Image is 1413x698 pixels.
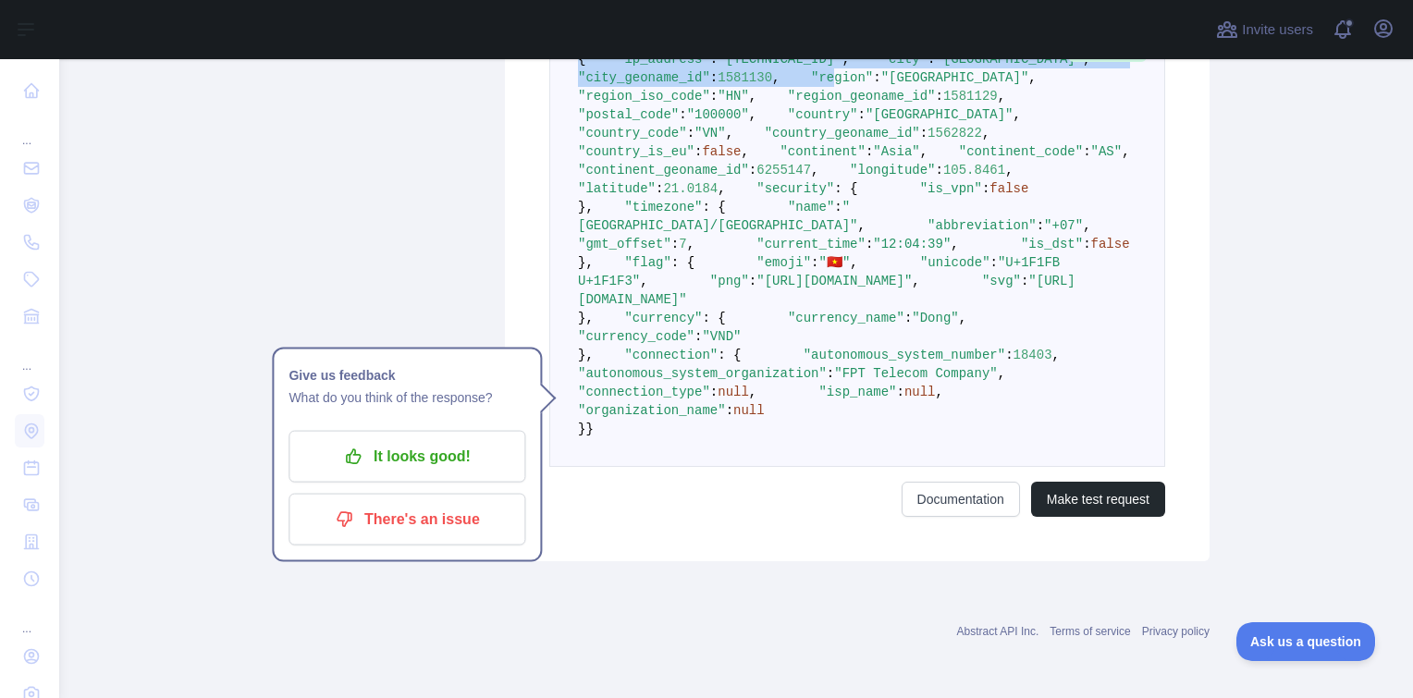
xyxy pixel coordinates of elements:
span: , [749,107,756,122]
span: : { [671,255,694,270]
span: "country" [788,107,858,122]
span: } [585,422,593,436]
span: "autonomous_system_number" [804,348,1005,362]
span: Invite users [1242,19,1313,41]
span: 7 [679,237,686,251]
span: "[GEOGRAPHIC_DATA]" [881,70,1029,85]
span: false [989,181,1028,196]
span: "current_time" [756,237,866,251]
span: "autonomous_system_organization" [578,366,827,381]
p: There's an issue [302,504,511,535]
button: There's an issue [289,494,525,545]
span: "region_iso_code" [578,89,710,104]
span: "FPT Telecom Company" [834,366,997,381]
span: "continent" [780,144,865,159]
button: Make test request [1031,482,1165,517]
span: 6255147 [756,163,811,178]
a: Documentation [902,482,1020,517]
span: , [998,89,1005,104]
span: "unicode" [920,255,990,270]
span: , [741,144,748,159]
span: "VND" [702,329,741,344]
span: "svg" [982,274,1021,288]
span: "country_is_eu" [578,144,694,159]
span: , [959,311,966,325]
span: , [640,274,647,288]
span: : [982,181,989,196]
span: : { [718,348,741,362]
span: : [710,89,718,104]
span: "AS" [1091,144,1123,159]
span: "gmt_offset" [578,237,671,251]
span: , [998,366,1005,381]
a: Privacy policy [1142,625,1210,638]
span: "currency_name" [788,311,904,325]
span: : [904,311,912,325]
span: 105.8461 [943,163,1005,178]
span: : [928,52,935,67]
span: "[TECHNICAL_ID]" [718,52,842,67]
span: "ip_address" [617,52,710,67]
span: "[URL][DOMAIN_NAME]" [756,274,912,288]
span: : [749,274,756,288]
span: null [904,385,936,399]
span: 1581130 [718,70,772,85]
span: "abbreviation" [928,218,1037,233]
a: Terms of service [1050,625,1130,638]
span: , [1052,348,1060,362]
span: "[URL][DOMAIN_NAME]" [578,274,1075,307]
span: "U+1F1FB U+1F1F3" [578,255,1068,288]
span: : [694,329,702,344]
span: "flag" [624,255,670,270]
button: Invite users [1212,15,1317,44]
span: 1581129 [943,89,998,104]
span: "Dong" [912,311,958,325]
span: "is_dst" [1021,237,1083,251]
span: , [1122,144,1129,159]
div: ... [15,111,44,148]
span: 21.0184 [663,181,718,196]
span: : [656,181,663,196]
span: "100000" [687,107,749,122]
h1: Give us feedback [289,364,525,386]
span: "latitude" [578,181,656,196]
span: : [827,366,834,381]
span: : [726,403,733,418]
span: "connection_type" [578,385,710,399]
span: "organization_name" [578,403,726,418]
span: : [857,107,865,122]
span: : [694,144,702,159]
span: : [679,107,686,122]
span: }, [578,200,594,214]
span: "[GEOGRAPHIC_DATA]" [866,107,1014,122]
span: null [718,385,749,399]
span: "[GEOGRAPHIC_DATA]/[GEOGRAPHIC_DATA]" [578,200,857,233]
span: "name" [788,200,834,214]
span: "country_geoname_id" [765,126,920,141]
span: : [710,385,718,399]
span: : [873,70,880,85]
span: : [936,163,943,178]
span: "security" [756,181,834,196]
span: : [1005,348,1013,362]
span: : { [834,181,857,196]
span: , [850,255,857,270]
span: , [982,126,989,141]
span: "png" [710,274,749,288]
div: ... [15,337,44,373]
span: , [726,126,733,141]
span: , [920,144,928,159]
p: What do you think of the response? [289,386,525,409]
span: , [1005,163,1013,178]
span: "timezone" [624,200,702,214]
span: "is_vpn" [920,181,982,196]
span: 18403 [1014,348,1052,362]
span: : [811,255,818,270]
span: "HN" [718,89,749,104]
span: : [866,237,873,251]
span: : [1037,218,1044,233]
span: , [811,163,818,178]
span: , [951,237,958,251]
span: "12:04:39" [873,237,951,251]
iframe: Toggle Customer Support [1236,622,1376,661]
